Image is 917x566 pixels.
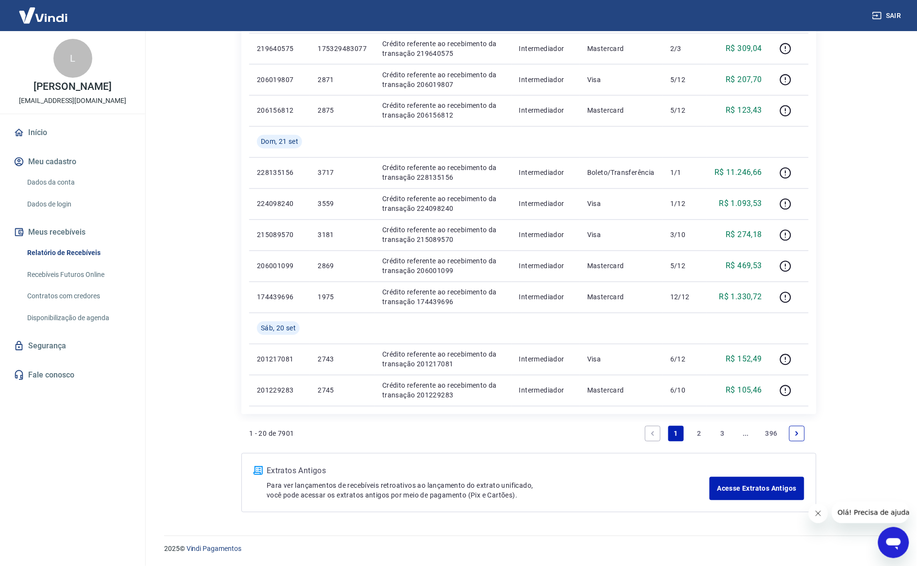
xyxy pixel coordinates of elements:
[670,292,699,302] p: 12/12
[318,75,367,85] p: 2871
[726,43,763,54] p: R$ 309,04
[710,477,804,500] a: Acesse Extratos Antigos
[809,504,828,523] iframe: Fechar mensagem
[762,426,781,442] a: Page 396
[267,481,710,500] p: Para ver lançamentos de recebíveis retroativos ao lançamento do extrato unificado, você pode aces...
[832,502,909,523] iframe: Mensagem da empresa
[257,106,302,116] p: 206156812
[23,286,134,306] a: Contratos com credores
[726,229,763,241] p: R$ 274,18
[519,168,572,178] p: Intermediador
[318,355,367,364] p: 2743
[318,199,367,209] p: 3559
[870,7,905,25] button: Sair
[318,386,367,395] p: 2745
[382,381,504,400] p: Crédito referente ao recebimento da transação 201229283
[519,355,572,364] p: Intermediador
[257,292,302,302] p: 174439696
[670,230,699,240] p: 3/10
[19,96,126,106] p: [EMAIL_ADDRESS][DOMAIN_NAME]
[715,426,730,442] a: Page 3
[257,261,302,271] p: 206001099
[670,386,699,395] p: 6/10
[670,44,699,53] p: 2/3
[257,230,302,240] p: 215089570
[318,168,367,178] p: 3717
[587,386,655,395] p: Mastercard
[257,44,302,53] p: 219640575
[23,194,134,214] a: Dados de login
[12,122,134,143] a: Início
[382,194,504,214] p: Crédito referente ao recebimento da transação 224098240
[519,261,572,271] p: Intermediador
[670,199,699,209] p: 1/12
[261,137,298,147] span: Dom, 21 set
[318,230,367,240] p: 3181
[587,261,655,271] p: Mastercard
[23,308,134,328] a: Disponibilização de agenda
[670,355,699,364] p: 6/12
[6,7,82,15] span: Olá! Precisa de ajuda?
[519,75,572,85] p: Intermediador
[34,82,111,92] p: [PERSON_NAME]
[382,101,504,120] p: Crédito referente ao recebimento da transação 206156812
[726,354,763,365] p: R$ 152,49
[318,292,367,302] p: 1975
[261,324,296,333] span: Sáb, 20 set
[12,151,134,172] button: Meu cadastro
[670,261,699,271] p: 5/12
[519,44,572,53] p: Intermediador
[587,199,655,209] p: Visa
[23,243,134,263] a: Relatório de Recebíveis
[726,105,763,117] p: R$ 123,43
[382,225,504,245] p: Crédito referente ao recebimento da transação 215089570
[719,198,762,210] p: R$ 1.093,53
[587,230,655,240] p: Visa
[267,465,710,477] p: Extratos Antigos
[645,426,661,442] a: Previous page
[519,292,572,302] p: Intermediador
[789,426,805,442] a: Next page
[519,386,572,395] p: Intermediador
[318,44,367,53] p: 175329483077
[382,257,504,276] p: Crédito referente ao recebimento da transação 206001099
[587,355,655,364] p: Visa
[53,39,92,78] div: L
[12,335,134,357] a: Segurança
[249,429,294,439] p: 1 - 20 de 7901
[257,168,302,178] p: 228135156
[587,168,655,178] p: Boleto/Transferência
[318,261,367,271] p: 2869
[12,0,75,30] img: Vindi
[257,75,302,85] p: 206019807
[670,106,699,116] p: 5/12
[587,106,655,116] p: Mastercard
[726,385,763,396] p: R$ 105,46
[587,75,655,85] p: Visa
[641,422,809,446] ul: Pagination
[257,355,302,364] p: 201217081
[382,350,504,369] p: Crédito referente ao recebimento da transação 201217081
[382,70,504,89] p: Crédito referente ao recebimento da transação 206019807
[254,466,263,475] img: ícone
[382,288,504,307] p: Crédito referente ao recebimento da transação 174439696
[692,426,707,442] a: Page 2
[382,163,504,183] p: Crédito referente ao recebimento da transação 228135156
[382,39,504,58] p: Crédito referente ao recebimento da transação 219640575
[164,544,894,554] p: 2025 ©
[12,222,134,243] button: Meus recebíveis
[187,545,241,553] a: Vindi Pagamentos
[519,230,572,240] p: Intermediador
[878,527,909,558] iframe: Botão para abrir a janela de mensagens
[257,386,302,395] p: 201229283
[257,199,302,209] p: 224098240
[23,265,134,285] a: Recebíveis Futuros Online
[738,426,754,442] a: Jump forward
[12,364,134,386] a: Fale conosco
[519,106,572,116] p: Intermediador
[726,260,763,272] p: R$ 469,53
[714,167,762,179] p: R$ 11.246,66
[726,74,763,86] p: R$ 207,70
[719,292,762,303] p: R$ 1.330,72
[670,75,699,85] p: 5/12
